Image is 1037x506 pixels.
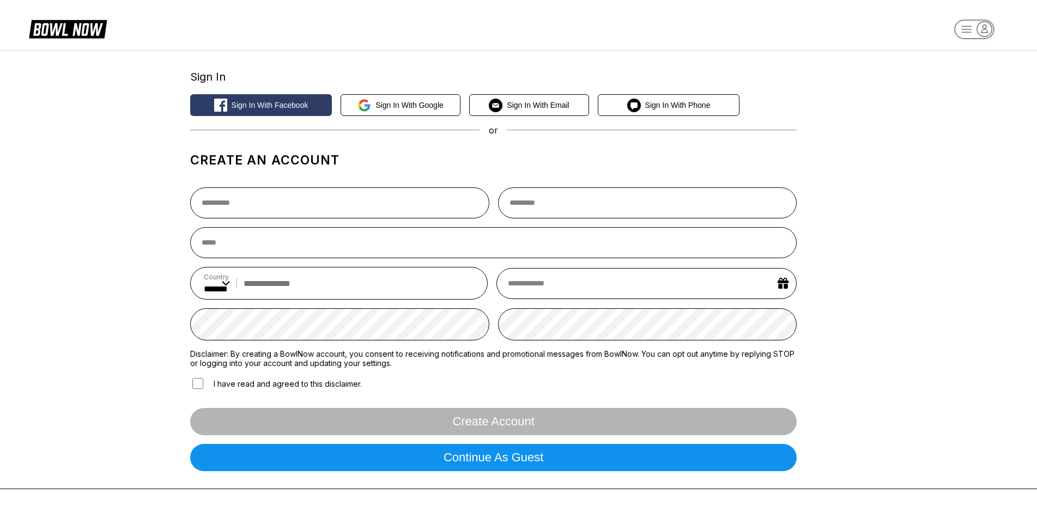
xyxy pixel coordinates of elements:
button: Sign in with Email [469,94,589,116]
div: Sign In [190,70,797,83]
button: Continue as guest [190,444,797,471]
label: Country [204,273,230,281]
span: Sign in with Email [507,101,569,109]
button: Sign in with Google [341,94,460,116]
button: Sign in with Phone [598,94,739,116]
span: Sign in with Phone [645,101,711,109]
input: I have read and agreed to this disclaimer. [192,378,203,389]
label: I have read and agreed to this disclaimer. [190,376,362,391]
label: Disclaimer: By creating a BowlNow account, you consent to receiving notifications and promotional... [190,349,797,368]
h1: Create an account [190,153,797,168]
span: Sign in with Google [375,101,444,109]
div: or [190,125,797,136]
button: Sign in with Facebook [190,94,332,116]
span: Sign in with Facebook [232,101,308,109]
